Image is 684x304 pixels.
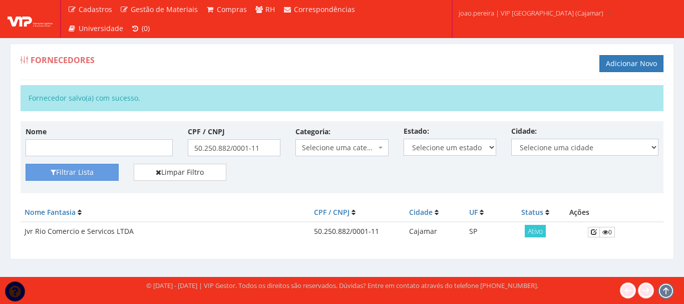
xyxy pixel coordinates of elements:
[188,127,225,137] label: CPF / CNPJ
[21,85,663,111] div: Fornecedor salvo(a) com sucesso.
[511,126,537,136] label: Cidade:
[127,19,154,38] a: (0)
[79,5,112,14] span: Cadastros
[188,139,281,156] input: ___.___.___-__
[404,126,429,136] label: Estado:
[31,55,95,66] span: Fornecedores
[25,207,76,217] a: Nome Fantasia
[405,222,465,241] td: Cajamar
[64,19,127,38] a: Universidade
[79,24,123,33] span: Universidade
[21,222,310,241] td: Jvr Rio Comercio e Servicos LTDA
[131,5,198,14] span: Gestão de Materiais
[302,143,376,153] span: Selecione uma categoria
[459,8,603,18] span: joao.pereira | VIP [GEOGRAPHIC_DATA] (Cajamar)
[469,207,478,217] a: UF
[465,222,505,241] td: SP
[295,127,330,137] label: Categoria:
[294,5,355,14] span: Correspondências
[8,12,53,27] img: logo
[599,227,615,237] a: 0
[26,127,47,137] label: Nome
[134,164,227,181] a: Limpar Filtro
[599,55,663,72] a: Adicionar Novo
[409,207,433,217] a: Cidade
[217,5,247,14] span: Compras
[525,225,546,237] span: Ativo
[26,164,119,181] button: Filtrar Lista
[521,207,543,217] a: Status
[310,222,405,241] td: 50.250.882/0001-11
[314,207,350,217] a: CPF / CNPJ
[146,281,538,290] div: © [DATE] - [DATE] | VIP Gestor. Todos os direitos são reservados. Dúvidas? Entre em contato atrav...
[142,24,150,33] span: (0)
[295,139,389,156] span: Selecione uma categoria
[265,5,275,14] span: RH
[565,203,663,222] th: Ações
